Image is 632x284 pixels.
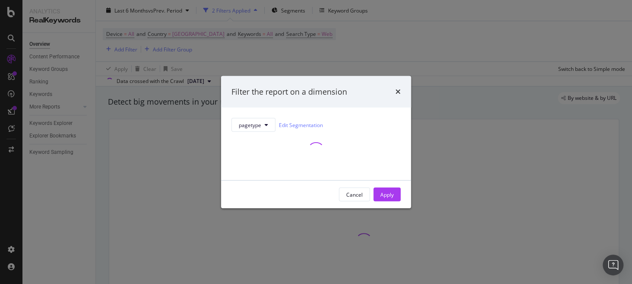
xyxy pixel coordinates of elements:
[239,121,261,128] span: pagetype
[395,86,401,97] div: times
[603,255,623,275] div: Open Intercom Messenger
[279,120,323,129] a: Edit Segmentation
[380,191,394,198] div: Apply
[346,191,363,198] div: Cancel
[231,118,275,132] button: pagetype
[373,188,401,201] button: Apply
[221,76,411,208] div: modal
[231,86,347,97] div: Filter the report on a dimension
[339,188,370,201] button: Cancel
